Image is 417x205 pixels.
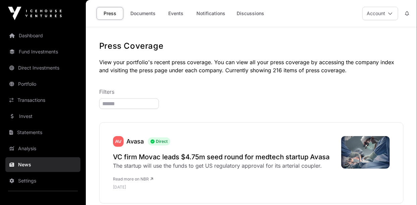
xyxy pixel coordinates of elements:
[163,7,189,20] a: Events
[99,41,404,51] h1: Press Coverage
[113,184,330,190] p: [DATE]
[148,137,170,146] span: Direct
[5,141,80,156] a: Analysis
[126,138,144,145] a: Avasa
[5,60,80,75] a: Direct Investments
[113,136,124,147] a: Avasa
[5,44,80,59] a: Fund Investments
[113,162,330,170] div: The startup will use the funds to get US regulatory approval for its arterial coupler.
[99,58,404,74] p: View your portfolio's recent press coverage. You can view all your press coverage by accessing th...
[362,7,398,20] button: Account
[5,109,80,124] a: Invest
[97,7,123,20] a: Press
[5,173,80,188] a: Settings
[5,125,80,140] a: Statements
[5,77,80,91] a: Portfolio
[232,7,269,20] a: Discussions
[126,7,160,20] a: Documents
[5,157,80,172] a: News
[5,28,80,43] a: Dashboard
[5,93,80,108] a: Transactions
[383,173,417,205] iframe: Chat Widget
[341,136,390,169] img: surgery_hospital_shutterstock_2479393329_8909.jpeg
[8,7,62,20] img: Icehouse Ventures Logo
[99,88,404,96] p: Filters
[113,176,153,181] a: Read more on NBR
[113,136,124,147] img: SVGs_Avana.svg
[113,152,330,162] a: VC firm Movac leads $4.75m seed round for medtech startup Avasa
[192,7,230,20] a: Notifications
